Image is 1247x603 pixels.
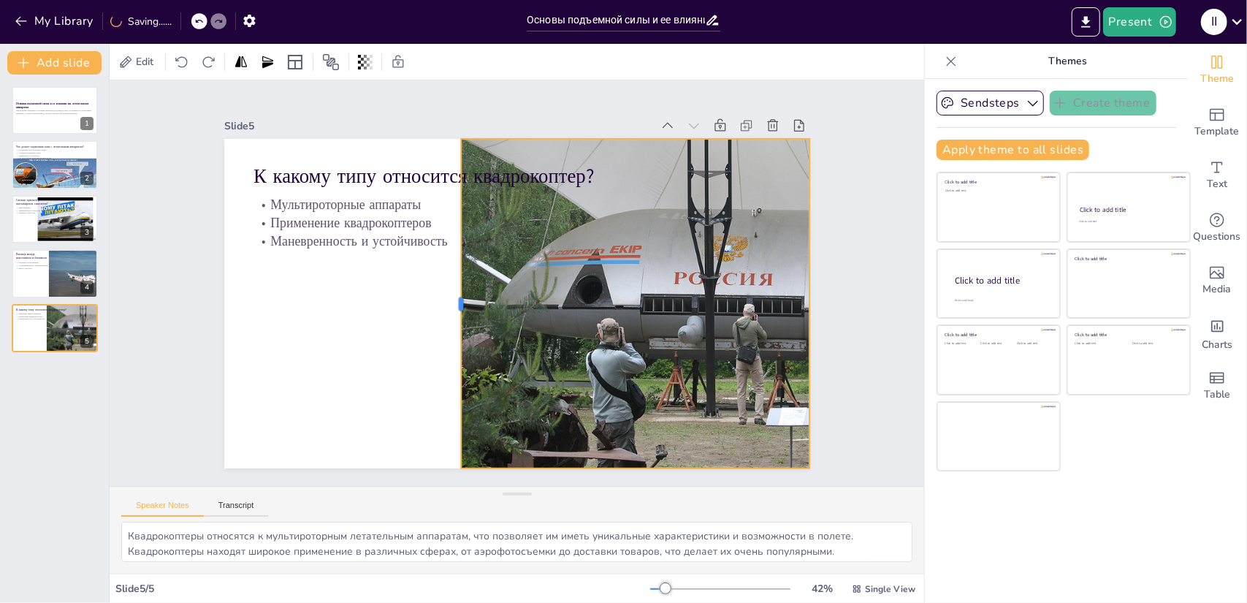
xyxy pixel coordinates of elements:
span: Theme [1200,71,1234,87]
div: 2 [12,140,98,189]
button: Sendsteps [937,91,1044,115]
div: 4 [12,249,98,297]
p: К какому типу относится квадрокоптер? [264,136,646,203]
span: Questions [1194,229,1241,245]
textarea: Квадрокоптеры относятся к мультироторным летательным аппаратам, что позволяет им иметь уникальные... [121,522,912,562]
div: Click to add title [945,333,1050,338]
p: Зависимость от скорости [16,154,94,157]
p: Подъемная сила позволяет летать [16,148,94,151]
div: 3 [80,226,94,239]
p: Сколько крыльев у пассажирских самолетов? [16,198,55,206]
p: Создание подъемной силы [16,151,94,154]
div: Add charts and graphs [1188,307,1246,360]
div: 5 [80,335,94,348]
div: Click to add title [945,180,1050,186]
div: Click to add text [945,342,978,346]
span: Charts [1202,337,1232,353]
button: My Library [11,10,99,33]
div: Click to add title [1080,205,1177,214]
div: Click to add text [945,189,1050,193]
p: Выбор самолета [16,267,50,270]
span: Template [1195,124,1240,140]
p: Применение квадрокоптеров [260,186,641,244]
div: 2 [80,172,94,185]
p: Без подъемной силы невозможен полет [16,156,94,159]
div: Add images, graphics, shapes or video [1188,254,1246,307]
div: Add a table [1188,360,1246,412]
input: Insert title [527,10,705,31]
button: Transcript [204,501,269,517]
button: Export to PowerPoint [1072,7,1100,37]
strong: Основы подъемной силы и ее влияние на летательные аппараты [16,102,89,110]
div: 5 [12,304,98,352]
div: 3 [12,195,98,243]
p: Различие в конструкции [16,262,50,265]
p: Маневренность и устойчивость [16,317,72,320]
div: 42 % [805,582,840,596]
button: Present [1103,7,1176,37]
button: Create theme [1050,91,1156,115]
div: 1 [12,86,98,134]
div: Click to add title [955,275,1048,287]
div: Slide 5 [241,89,668,148]
button: Apply theme to all slides [937,140,1089,160]
div: Click to add text [1079,220,1176,224]
span: Text [1207,176,1227,192]
button: Speaker Notes [121,501,204,517]
div: Click to add body [955,299,1047,303]
p: Маневренность самолетов [16,209,55,212]
div: Click to add text [1075,342,1121,346]
p: К какому типу относится квадрокоптер? [16,307,72,311]
span: Table [1204,387,1230,403]
span: Media [1203,281,1232,297]
div: Change the overall theme [1188,44,1246,96]
div: 1 [80,117,94,130]
p: Что делает подъемная сила с летательным аппаратом? [16,144,94,148]
p: Маневренность и устойчивость [258,205,638,262]
div: Click to add text [981,342,1014,346]
div: Click to add text [1132,342,1178,346]
div: Saving...... [110,15,172,29]
div: Get real-time input from your audience [1188,202,1246,254]
p: Примеры самолетов [16,212,55,215]
span: Edit [133,55,156,69]
span: Position [322,53,340,71]
div: Layout [283,50,307,74]
button: I I [1201,7,1227,37]
p: Разница между монопланом и бипланом [16,252,50,260]
div: Click to add title [1075,256,1180,262]
div: Click to add text [1017,342,1050,346]
div: Add text boxes [1188,149,1246,202]
div: I I [1201,9,1227,35]
div: Click to add title [1075,333,1180,338]
div: Add ready made slides [1188,96,1246,149]
p: Аэродинамические характеристики [16,265,50,268]
p: Themes [963,44,1173,79]
button: Add slide [7,51,102,75]
div: Slide 5 / 5 [115,582,650,596]
p: Типы крыльев [16,206,55,209]
span: Single View [865,583,915,595]
p: Мультироторные аппараты [262,169,643,227]
p: Презентация охватывает основные принципы подъемной силы, ее влияние на летательные аппараты, а та... [16,110,94,115]
p: Мультироторные аппараты [16,312,72,315]
p: Применение квадрокоптеров [16,315,72,318]
div: 4 [80,281,94,294]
